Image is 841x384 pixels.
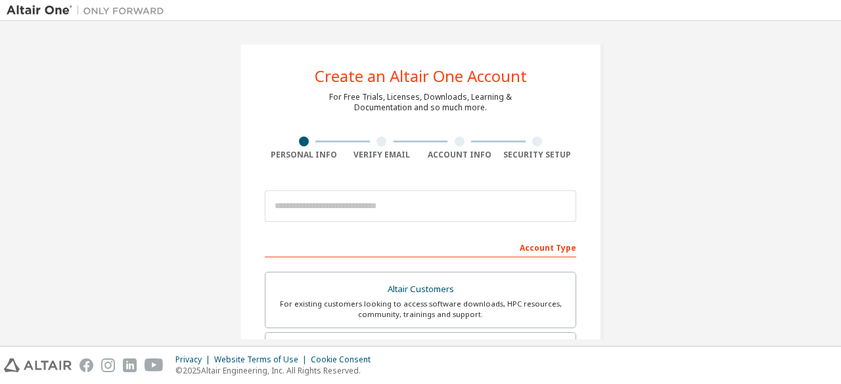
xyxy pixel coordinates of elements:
div: Website Terms of Use [214,354,311,365]
div: Privacy [175,354,214,365]
div: Security Setup [499,150,577,160]
div: Account Type [265,236,576,257]
img: altair_logo.svg [4,358,72,372]
div: Create an Altair One Account [315,68,527,84]
div: Personal Info [265,150,343,160]
div: Cookie Consent [311,354,378,365]
div: Verify Email [343,150,421,160]
img: Altair One [7,4,171,17]
div: For Free Trials, Licenses, Downloads, Learning & Documentation and so much more. [329,92,512,113]
img: linkedin.svg [123,358,137,372]
img: youtube.svg [145,358,164,372]
div: For existing customers looking to access software downloads, HPC resources, community, trainings ... [273,299,568,320]
img: instagram.svg [101,358,115,372]
div: Altair Customers [273,280,568,299]
div: Account Info [420,150,499,160]
p: © 2025 Altair Engineering, Inc. All Rights Reserved. [175,365,378,376]
img: facebook.svg [80,358,93,372]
